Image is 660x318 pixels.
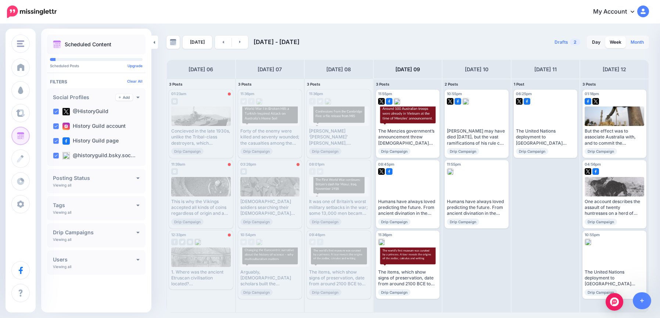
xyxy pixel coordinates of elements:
div: Open Intercom Messenger [606,293,623,311]
div: But the effect was to associate Australia with, and to commit the [DEMOGRAPHIC_DATA] Defence Forc... [585,128,644,146]
h4: [DATE] 07 [258,65,282,74]
div: Concieved in the late 1930s, unlike the Tribal-class destroyers, which comprised the bulk of the ... [171,128,231,146]
p: Scheduled Posts [50,64,143,68]
img: facebook-square.png [585,98,591,105]
h4: Social Profiles [53,95,116,100]
span: [DATE] - [DATE] [254,38,299,46]
h4: [DATE] 11 [534,65,557,74]
img: facebook-grey-square.png [317,239,323,245]
img: twitter-square.png [378,168,385,175]
div: The United Nations deployment to [GEOGRAPHIC_DATA] seemed like a straightforward peacekeeping mis... [585,269,644,287]
span: 11:36pm [240,91,254,96]
div: The United Nations deployment to [GEOGRAPHIC_DATA] seemed like a straightforward peacekeeping mis... [516,128,575,146]
img: Missinglettr [7,6,57,18]
img: calendar-grey-darker.png [170,39,176,46]
img: bluesky-grey-square.png [256,98,262,105]
span: 3 Posts [376,82,390,86]
img: twitter-grey-square.png [240,98,247,105]
div: This is why the Vikings accepted all kinds of coins regardless of origin and age – provided that ... [171,199,231,217]
div: [PERSON_NAME] may have died [DATE], but the vast ramifications of his rule can still be felt – an... [447,128,506,146]
span: 1 Post [514,82,524,86]
img: bluesky-square.png [462,98,469,105]
span: 11:55pm [447,162,461,166]
span: 10:55pm [585,232,600,237]
a: Clear All [127,79,143,83]
img: facebook-square.png [524,98,530,105]
a: Add [116,94,133,101]
span: 10:55pm [447,91,462,96]
label: @historyguild.bsky.soc… [62,152,136,159]
img: instagram-square.png [62,123,70,130]
a: Drafts2 [550,36,585,49]
img: twitter-square.png [585,168,591,175]
h4: Tags [53,203,136,208]
span: Drip Campaign [516,148,548,155]
img: instagram-grey-square.png [240,168,247,175]
span: 11:39am [171,162,185,166]
img: calendar.png [53,40,61,48]
h4: [DATE] 08 [326,65,351,74]
span: Drip Campaign [240,218,273,225]
img: facebook-grey-square.png [171,239,178,245]
img: facebook-square.png [386,168,392,175]
div: Humans have always loved predicting the future. From ancient divination in the Roman Empire to ne... [378,199,438,217]
h4: Posting Status [53,176,136,181]
span: 08:45pm [378,162,394,166]
label: History Guild account [62,123,126,130]
span: Drip Campaign [309,148,341,155]
span: Drip Campaign [309,218,341,225]
div: It was one of Britain’s worst military setbacks in the war; some 13,000 men became prisoners of w... [309,199,369,217]
div: 1. Where was the ancient Etruscan civilisation located? History Guild Weekly History Quiz No.287 ... [171,269,231,287]
span: Drip Campaign [378,148,410,155]
span: 09:46pm [309,232,325,237]
a: My Account [586,3,649,21]
span: 04:56pm [585,162,601,166]
img: twitter-square.png [516,98,523,105]
span: 12:33pm [171,232,186,237]
div: Arguably, [DEMOGRAPHIC_DATA] scholars built the foundations for modern science by developing a me... [240,269,300,287]
span: 06:25pm [516,91,532,96]
span: Drip Campaign [585,148,617,155]
img: twitter-square.png [62,108,70,115]
img: facebook-square.png [592,168,599,175]
span: 3 Posts [582,82,596,86]
img: twitter-square.png [592,98,599,105]
span: 2 Posts [445,82,458,86]
span: Drip Campaign [171,148,204,155]
span: Drip Campaign [447,218,479,225]
img: twitter-grey-square.png [317,168,323,175]
div: The Menzies government’s announcement threw [DEMOGRAPHIC_DATA] troops into a military “quagmire” ... [378,128,438,146]
label: @HistoryGuild [62,108,108,115]
img: bluesky-grey-square.png [194,239,201,245]
img: instagram-grey-square.png [171,168,178,175]
img: bluesky-square.png [585,239,591,245]
img: facebook-square.png [386,98,392,105]
img: facebook-grey-square.png [248,239,255,245]
h4: [DATE] 09 [395,65,420,74]
span: 08:01pm [309,162,324,166]
span: 01:23am [171,91,186,96]
span: Drip Campaign [309,289,341,296]
img: bluesky-square.png [447,168,453,175]
span: Drafts [555,40,568,44]
span: Drip Campaign [378,218,410,225]
h4: Drip Campaigns [53,230,136,235]
h4: [DATE] 12 [603,65,626,74]
div: [PERSON_NAME] ‘[PERSON_NAME]’ [PERSON_NAME], [PERSON_NAME], [PERSON_NAME], [PERSON_NAME] and [PER... [309,128,369,146]
img: facebook-square.png [62,137,70,145]
span: 10:54pm [240,232,256,237]
p: Scheduled Content [65,42,111,47]
span: Drip Campaign [378,289,410,296]
a: Upgrade [128,64,143,68]
a: Month [626,36,648,48]
img: facebook-grey-square.png [309,98,316,105]
p: Viewing all [53,183,71,187]
div: [DEMOGRAPHIC_DATA] soldiers searching their [DEMOGRAPHIC_DATA] prisoners for souvenirs near [GEOG... [240,199,300,217]
span: 11:36pm [309,91,323,96]
div: One account describes the assault of twenty huntresses on a herd of forty elephants–of which thre... [585,199,644,217]
img: instagram-grey-square.png [171,98,178,105]
span: 3 Posts [169,82,183,86]
img: instagram-grey-square.png [187,239,193,245]
p: Viewing all [53,264,71,269]
span: 01:18pm [585,91,599,96]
